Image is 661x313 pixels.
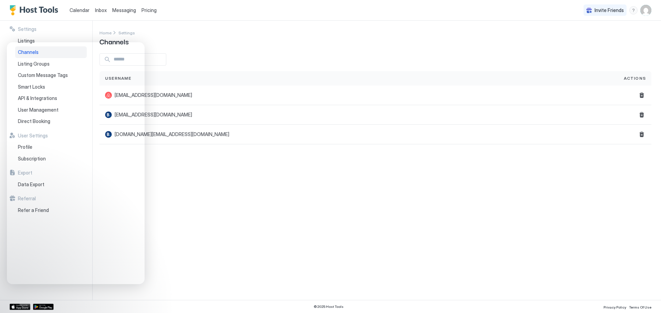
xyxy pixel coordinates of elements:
[99,29,112,36] a: Home
[624,75,646,81] span: Actions
[604,305,626,309] span: Privacy Policy
[115,131,229,137] span: [DOMAIN_NAME][EMAIL_ADDRESS][DOMAIN_NAME]
[15,35,87,47] a: Listings
[112,7,136,13] span: Messaging
[99,29,112,36] div: Breadcrumb
[595,7,624,13] span: Invite Friends
[640,5,651,16] div: User profile
[70,7,90,13] span: Calendar
[95,7,107,14] a: Inbox
[118,29,135,36] a: Settings
[638,111,646,119] button: Delete
[33,304,54,310] a: Google Play Store
[10,304,30,310] a: App Store
[99,36,129,46] span: Channels
[638,91,646,99] button: Delete
[118,30,135,35] span: Settings
[7,42,145,284] iframe: Intercom live chat
[115,92,192,98] span: [EMAIL_ADDRESS][DOMAIN_NAME]
[638,130,646,138] button: Delete
[629,305,651,309] span: Terms Of Use
[70,7,90,14] a: Calendar
[141,7,157,13] span: Pricing
[7,290,23,306] iframe: Intercom live chat
[629,6,638,14] div: menu
[18,26,36,32] span: Settings
[629,303,651,310] a: Terms Of Use
[314,304,344,309] span: © 2025 Host Tools
[10,5,61,15] a: Host Tools Logo
[118,29,135,36] div: Breadcrumb
[18,38,35,44] span: Listings
[95,7,107,13] span: Inbox
[99,30,112,35] span: Home
[112,7,136,14] a: Messaging
[604,303,626,310] a: Privacy Policy
[115,112,192,118] span: [EMAIL_ADDRESS][DOMAIN_NAME]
